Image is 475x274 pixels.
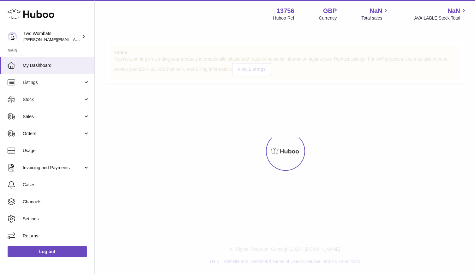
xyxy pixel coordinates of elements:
span: Returns [23,233,90,239]
span: Total sales [361,15,389,21]
span: Invoicing and Payments [23,165,83,171]
a: NaN AVAILABLE Stock Total [414,7,467,21]
div: Currency [319,15,337,21]
a: NaN Total sales [361,7,389,21]
span: Settings [23,216,90,222]
span: NaN [370,7,382,15]
strong: 13756 [277,7,294,15]
span: Usage [23,148,90,154]
span: Listings [23,80,83,86]
div: Huboo Ref [273,15,294,21]
span: Stock [23,97,83,103]
span: Channels [23,199,90,205]
img: alan@twowombats.com [8,32,17,41]
span: Cases [23,182,90,188]
span: NaN [448,7,460,15]
span: AVAILABLE Stock Total [414,15,467,21]
span: My Dashboard [23,63,90,68]
span: Sales [23,114,83,120]
a: Log out [8,246,87,257]
span: [PERSON_NAME][EMAIL_ADDRESS][DOMAIN_NAME] [23,37,127,42]
div: Two Wombats [23,31,80,43]
span: Orders [23,131,83,137]
strong: GBP [323,7,337,15]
